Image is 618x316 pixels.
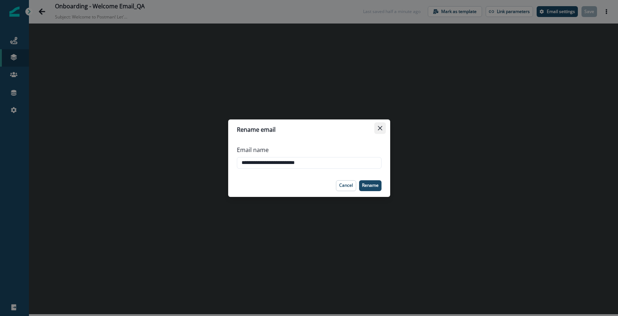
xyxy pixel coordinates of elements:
p: Cancel [339,183,353,188]
p: Rename email [237,125,276,134]
button: Rename [359,180,382,191]
p: Email name [237,146,269,154]
p: Rename [362,183,379,188]
button: Close [374,122,386,134]
button: Cancel [336,180,356,191]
